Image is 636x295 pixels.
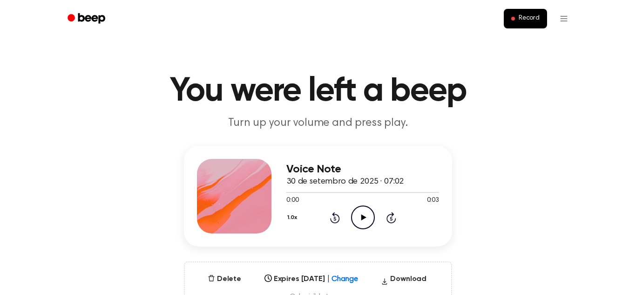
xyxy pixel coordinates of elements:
[286,196,298,206] span: 0:00
[286,163,439,176] h3: Voice Note
[504,9,547,28] button: Record
[427,196,439,206] span: 0:03
[61,10,114,28] a: Beep
[553,7,575,30] button: Open menu
[139,116,497,131] p: Turn up your volume and press play.
[519,14,540,23] span: Record
[377,274,430,288] button: Download
[80,75,556,108] h1: You were left a beep
[204,274,245,285] button: Delete
[286,210,300,226] button: 1.0x
[286,178,404,186] span: 30 de setembro de 2025 · 07:02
